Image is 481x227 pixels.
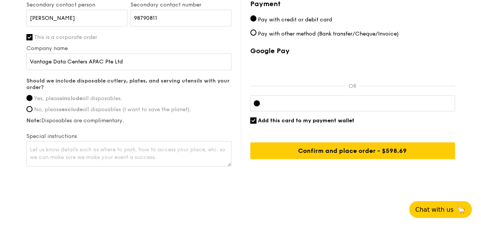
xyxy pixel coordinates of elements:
[26,117,232,124] label: Disposables are complimentary.
[62,95,82,102] strong: include
[258,30,399,37] span: Pay with other method (Bank transfer/Cheque/Invoice)
[250,15,256,21] input: Pay with credit or debit card
[457,205,466,214] span: 🦙
[250,29,256,36] input: Pay with other method (Bank transfer/Cheque/Invoice)
[346,83,359,89] p: OR
[26,78,230,91] strong: Should we include disposable cutlery, plates, and serving utensils with your order?
[26,2,127,8] label: Secondary contact person
[266,100,452,106] iframe: Secure card payment input frame
[26,95,33,101] input: Yes, pleaseincludeall disposables.
[409,201,472,218] button: Chat with us🦙
[34,106,191,113] span: No, please all disposables (I want to save the planet).
[258,16,332,23] span: Pay with credit or debit card
[26,34,33,40] input: This is a corporate order
[26,106,33,112] input: No, pleaseexcludeall disposables (I want to save the planet).
[34,34,97,41] span: This is a corporate order
[62,106,83,113] strong: exclude
[26,117,41,124] strong: Note:
[130,2,232,8] label: Secondary contact number
[250,60,455,76] iframe: Secure payment button frame
[26,133,232,139] label: Special instructions
[26,45,232,52] label: Company name
[415,206,453,213] span: Chat with us
[34,95,122,102] span: Yes, please all disposables.
[250,142,455,159] input: Confirm and place order - $598.69
[258,117,354,124] span: Add this card to my payment wallet
[250,47,455,55] label: Google Pay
